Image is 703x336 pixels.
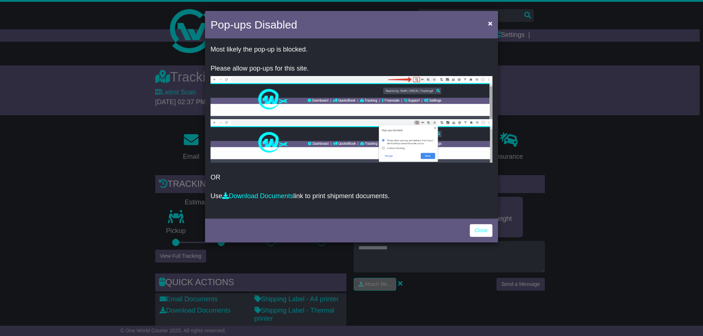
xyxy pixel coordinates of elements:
a: Close [470,224,492,237]
span: × [488,19,492,27]
p: Most likely the pop-up is blocked. [211,46,492,54]
p: Use link to print shipment documents. [211,192,492,200]
img: allow-popup-1.png [211,76,492,119]
p: Please allow pop-ups for this site. [211,65,492,73]
img: allow-popup-2.png [211,119,492,163]
h4: Pop-ups Disabled [211,16,297,33]
div: OR [205,40,498,217]
a: Download Documents [222,192,293,200]
button: Close [484,16,496,31]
